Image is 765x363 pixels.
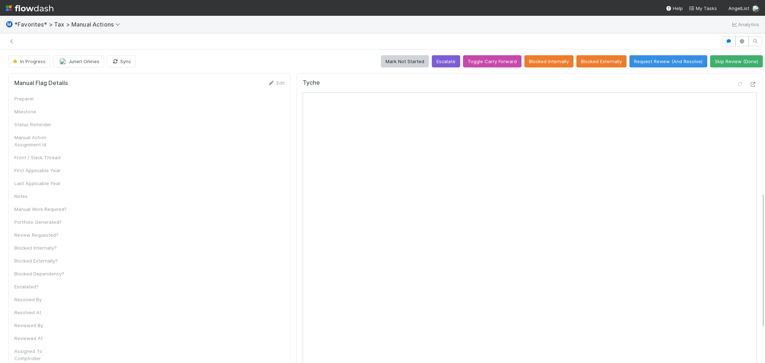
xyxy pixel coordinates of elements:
span: *Favorites* > Tax > Manual Actions [14,21,124,28]
div: Reviewed At [14,335,68,342]
span: My Tasks [689,5,717,11]
img: avatar_de77a991-7322-4664-a63d-98ba485ee9e0.png [752,5,759,12]
a: Edit [268,80,285,86]
div: Last Applicable Year [14,180,68,187]
div: Escalated? [14,283,68,290]
button: Toggle Carry Forward [463,55,521,67]
img: logo-inverted-e16ddd16eac7371096b0.svg [6,2,53,14]
div: Status Reminder [14,121,68,128]
span: AngelList [728,5,749,11]
span: Ⓜ️ [6,21,13,27]
div: Blocked Dependency? [14,270,68,277]
div: Manual Action Assignment Id [14,134,68,148]
h5: Manual Flag Details [14,80,68,87]
button: Blocked Internally [524,55,573,67]
button: Request Review (And Resolve) [629,55,707,67]
div: Milestone [14,108,68,115]
div: Blocked Externally? [14,257,68,264]
button: Sync [107,55,136,67]
button: Escalate [432,55,460,67]
div: Assigned To Comptroller [14,348,68,362]
h5: Tyche [303,79,320,86]
div: Resolved By [14,296,68,303]
button: Mark Not Started [381,55,429,67]
div: Front / Slack Thread [14,154,68,161]
div: Portfolio Generated? [14,218,68,226]
a: My Tasks [689,5,717,12]
a: Analytics [731,20,759,29]
button: Skip Review (Done) [710,55,763,67]
button: Blocked Externally [576,55,627,67]
div: Blocked Internally? [14,244,68,251]
div: Reviewed By [14,322,68,329]
div: First Applicable Year [14,167,68,174]
div: Resolved At [14,309,68,316]
div: Preparer [14,95,68,102]
img: avatar_de77a991-7322-4664-a63d-98ba485ee9e0.png [59,58,66,65]
button: Junerl Omnes [53,55,104,67]
div: Review Requested? [14,231,68,239]
div: Manual Work Required? [14,206,68,213]
div: Notes [14,193,68,200]
span: Junerl Omnes [69,58,99,64]
div: Help [666,5,683,12]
